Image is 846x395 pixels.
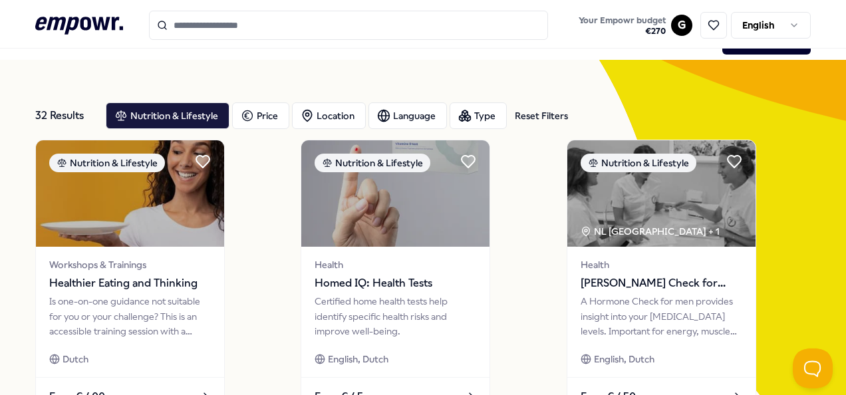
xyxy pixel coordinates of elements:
[63,352,88,366] span: Dutch
[106,102,229,129] button: Nutrition & Lifestyle
[581,275,742,292] span: [PERSON_NAME] Check for Men
[581,257,742,272] span: Health
[671,15,692,36] button: G
[301,140,490,247] img: package image
[36,140,224,247] img: package image
[515,108,568,123] div: Reset Filters
[315,154,430,172] div: Nutrition & Lifestyle
[581,224,720,239] div: NL [GEOGRAPHIC_DATA] + 1
[49,294,211,338] div: Is one-on-one guidance not suitable for you or your challenge? This is an accessible training ses...
[315,294,476,338] div: Certified home health tests help identify specific health risks and improve well-being.
[573,11,671,39] a: Your Empowr budget€270
[35,102,95,129] div: 32 Results
[49,275,211,292] span: Healthier Eating and Thinking
[368,102,447,129] button: Language
[579,15,666,26] span: Your Empowr budget
[232,102,289,129] button: Price
[594,352,654,366] span: English, Dutch
[328,352,388,366] span: English, Dutch
[315,257,476,272] span: Health
[450,102,507,129] button: Type
[49,154,165,172] div: Nutrition & Lifestyle
[579,26,666,37] span: € 270
[576,13,668,39] button: Your Empowr budget€270
[793,348,833,388] iframe: Help Scout Beacon - Open
[49,257,211,272] span: Workshops & Trainings
[315,275,476,292] span: Homed IQ: Health Tests
[292,102,366,129] button: Location
[149,11,548,40] input: Search for products, categories or subcategories
[567,140,756,247] img: package image
[581,154,696,172] div: Nutrition & Lifestyle
[581,294,742,338] div: A Hormone Check for men provides insight into your [MEDICAL_DATA] levels. Important for energy, m...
